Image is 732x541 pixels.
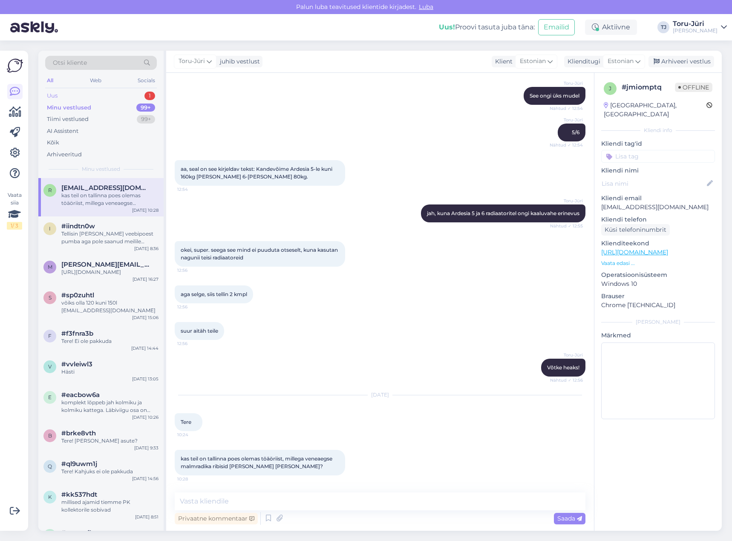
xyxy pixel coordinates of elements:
[538,19,575,35] button: Emailid
[177,432,209,438] span: 10:24
[175,391,585,399] div: [DATE]
[48,333,52,339] span: f
[61,399,159,414] div: komplekt lõppeb jah kolmiku ja kolmiku kattega. Läbiviigu osa on klientidel erinev [PERSON_NAME] ...
[416,3,436,11] span: Luba
[181,455,334,469] span: kas teil on tallinna poes olemas töäöriist, millega veneaegse malmradika ribisid [PERSON_NAME] [P...
[88,75,103,86] div: Web
[49,294,52,301] span: s
[47,150,82,159] div: Arhiveeritud
[675,83,712,92] span: Offline
[61,460,97,468] span: #ql9uwm1j
[181,419,191,425] span: Tere
[61,498,159,514] div: millised ajamid tiemme PK kollektorile sobivad
[7,58,23,74] img: Askly Logo
[601,248,668,256] a: [URL][DOMAIN_NAME]
[61,184,150,192] span: rausmari85@gmail.com
[136,104,155,112] div: 99+
[7,191,22,230] div: Vaata siia
[601,215,715,224] p: Kliendi telefon
[132,376,159,382] div: [DATE] 13:05
[439,22,535,32] div: Proovi tasuta juba täna:
[601,239,715,248] p: Klienditeekond
[604,101,706,119] div: [GEOGRAPHIC_DATA], [GEOGRAPHIC_DATA]
[175,513,258,524] div: Privaatne kommentaar
[61,192,159,207] div: kas teil on tallinna poes olemas töäöriist, millega veneaegse malmradika ribisid [PERSON_NAME] [P...
[131,345,159,351] div: [DATE] 14:44
[61,360,92,368] span: #vvleiwl3
[7,222,22,230] div: 1 / 3
[492,57,513,66] div: Klient
[61,261,150,268] span: marko.veri@mail.ee
[177,267,209,273] span: 12:56
[132,475,159,482] div: [DATE] 14:56
[551,198,583,204] span: Toru-Jüri
[530,92,579,99] span: See ongi üks mudel
[137,115,155,124] div: 99+
[550,105,583,112] span: Nähtud ✓ 12:54
[48,494,52,500] span: k
[551,80,583,86] span: Toru-Jüri
[673,27,718,34] div: [PERSON_NAME]
[47,92,58,100] div: Uus
[609,85,611,92] span: j
[550,142,583,148] span: Nähtud ✓ 12:54
[177,340,209,347] span: 12:56
[61,429,96,437] span: #brke8vth
[601,127,715,134] div: Kliendi info
[177,304,209,310] span: 12:56
[61,337,159,345] div: Tere! Ei ole pakkuda
[601,279,715,288] p: Windows 10
[216,57,260,66] div: juhib vestlust
[622,82,675,92] div: # jmiomptq
[572,129,579,135] span: 5/6
[61,230,159,245] div: Tellisin [PERSON_NAME] veebipoest pumba aga pole saanud meilile mingit kinnitust
[61,222,95,230] span: #iindtn0w
[177,476,209,482] span: 10:28
[61,268,159,276] div: [URL][DOMAIN_NAME]
[48,363,52,370] span: v
[181,291,247,297] span: aga selge, siis tellin 2 kmpl
[144,92,155,100] div: 1
[551,117,583,123] span: Toru-Jüri
[601,166,715,175] p: Kliendi nimi
[602,179,705,188] input: Lisa nimi
[132,314,159,321] div: [DATE] 15:06
[61,468,159,475] div: Tere! Kahjuks ei ole pakkuda
[48,463,52,469] span: q
[520,57,546,66] span: Estonian
[61,491,97,498] span: #kk537hdt
[551,352,583,358] span: Toru-Jüri
[47,115,89,124] div: Tiimi vestlused
[177,186,209,193] span: 12:54
[134,445,159,451] div: [DATE] 9:33
[48,264,52,270] span: m
[45,75,55,86] div: All
[585,20,637,35] div: Aktiivne
[133,276,159,282] div: [DATE] 16:27
[47,104,91,112] div: Minu vestlused
[557,515,582,522] span: Saada
[601,331,715,340] p: Märkmed
[181,328,218,334] span: suur aitäh teile
[439,23,455,31] b: Uus!
[648,56,714,67] div: Arhiveeri vestlus
[179,57,205,66] span: Toru-Jüri
[601,194,715,203] p: Kliendi email
[61,391,100,399] span: #eacbow6a
[53,58,87,67] span: Otsi kliente
[673,20,718,27] div: Toru-Jüri
[601,318,715,326] div: [PERSON_NAME]
[48,432,52,439] span: b
[61,529,98,537] span: #pupucfhq
[47,138,59,147] div: Kõik
[427,210,579,216] span: jah, kuna Ardesia 5 ja 6 radiaatoritel ongi kaaluvahe erinevus
[601,259,715,267] p: Vaata edasi ...
[181,166,334,180] span: aa, seal on see kirjeldav tekst: Kandevõime Ardesia 5-le kuni 160kg [PERSON_NAME] 6-[PERSON_NAME]...
[132,207,159,213] div: [DATE] 10:28
[601,270,715,279] p: Operatsioonisüsteem
[550,223,583,229] span: Nähtud ✓ 12:55
[657,21,669,33] div: TJ
[601,139,715,148] p: Kliendi tag'id
[608,57,634,66] span: Estonian
[564,57,600,66] div: Klienditugi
